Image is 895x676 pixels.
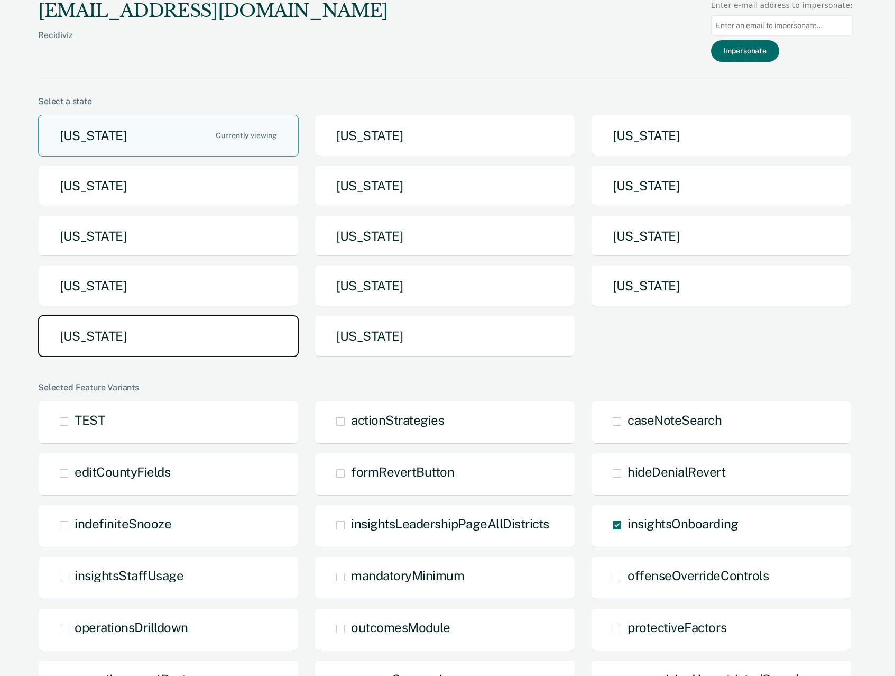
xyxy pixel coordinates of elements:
[591,115,852,157] button: [US_STATE]
[38,30,388,57] div: Recidiviz
[351,620,450,635] span: outcomesModule
[38,265,299,307] button: [US_STATE]
[628,413,722,427] span: caseNoteSearch
[628,568,769,583] span: offenseOverrideControls
[351,413,444,427] span: actionStrategies
[315,115,575,157] button: [US_STATE]
[75,620,188,635] span: operationsDrilldown
[591,165,852,207] button: [US_STATE]
[351,568,464,583] span: mandatoryMinimum
[315,215,575,257] button: [US_STATE]
[591,265,852,307] button: [US_STATE]
[38,96,853,106] div: Select a state
[75,413,105,427] span: TEST
[628,464,725,479] span: hideDenialRevert
[351,516,549,531] span: insightsLeadershipPageAllDistricts
[75,464,170,479] span: editCountyFields
[591,215,852,257] button: [US_STATE]
[315,265,575,307] button: [US_STATE]
[351,464,454,479] span: formRevertButton
[38,115,299,157] button: [US_STATE]
[315,165,575,207] button: [US_STATE]
[75,568,183,583] span: insightsStaffUsage
[315,315,575,357] button: [US_STATE]
[75,516,171,531] span: indefiniteSnooze
[628,516,738,531] span: insightsOnboarding
[628,620,726,635] span: protectiveFactors
[711,40,779,62] button: Impersonate
[38,215,299,257] button: [US_STATE]
[38,165,299,207] button: [US_STATE]
[38,315,299,357] button: [US_STATE]
[38,382,853,392] div: Selected Feature Variants
[711,15,853,36] input: Enter an email to impersonate...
